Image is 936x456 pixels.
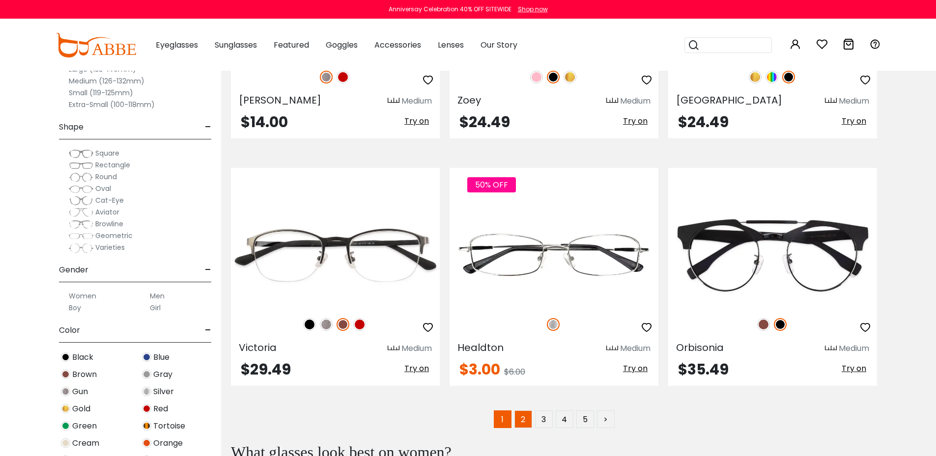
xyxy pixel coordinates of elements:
[606,97,618,105] img: size ruler
[389,5,511,14] div: Anniversay Celebration 40% OFF SITEWIDE
[95,231,133,241] span: Geometric
[459,359,500,380] span: $3.00
[450,203,658,308] img: Silver Healdton - Metal ,Adjust Nose Pads
[676,341,724,354] span: Orbisonia
[404,363,429,374] span: Try on
[766,71,778,83] img: Multicolor
[556,410,573,428] a: 4
[61,438,70,448] img: Cream
[69,87,133,99] label: Small (119-125mm)
[239,93,321,107] span: [PERSON_NAME]
[401,115,432,128] button: Try on
[839,362,869,375] button: Try on
[72,386,88,398] span: Gun
[749,71,762,83] img: Gold
[61,370,70,379] img: Brown
[72,437,99,449] span: Cream
[494,410,511,428] span: 1
[514,410,532,428] a: 2
[457,93,481,107] span: Zoey
[825,97,837,105] img: size ruler
[481,39,517,51] span: Our Story
[337,318,349,331] img: Brown
[153,437,183,449] span: Orange
[153,386,174,398] span: Silver
[678,359,729,380] span: $35.49
[839,343,869,354] div: Medium
[839,95,869,107] div: Medium
[150,290,165,302] label: Men
[842,363,866,374] span: Try on
[530,71,543,83] img: Pink
[404,115,429,127] span: Try on
[438,39,464,51] span: Lenses
[142,404,151,413] img: Red
[69,219,93,229] img: Browline.png
[142,421,151,430] img: Tortoise
[205,115,211,139] span: -
[274,39,309,51] span: Featured
[153,403,168,415] span: Red
[142,352,151,362] img: Blue
[597,410,615,428] a: >
[72,420,97,432] span: Green
[69,149,93,159] img: Square.png
[623,115,648,127] span: Try on
[72,403,90,415] span: Gold
[153,369,172,380] span: Gray
[839,115,869,128] button: Try on
[457,341,504,354] span: Healdton
[72,351,93,363] span: Black
[401,343,432,354] div: Medium
[205,258,211,282] span: -
[757,318,770,331] img: Brown
[620,362,651,375] button: Try on
[353,318,366,331] img: Red
[72,369,97,380] span: Brown
[153,420,185,432] span: Tortoise
[676,93,782,107] span: [GEOGRAPHIC_DATA]
[326,39,358,51] span: Goggles
[401,362,432,375] button: Try on
[69,172,93,182] img: Round.png
[303,318,316,331] img: Black
[95,172,117,182] span: Round
[374,39,421,51] span: Accessories
[241,359,291,380] span: $29.49
[504,366,525,377] span: $6.00
[59,258,88,282] span: Gender
[95,160,130,170] span: Rectangle
[69,243,93,253] img: Varieties.png
[69,290,96,302] label: Women
[825,345,837,352] img: size ruler
[620,95,651,107] div: Medium
[388,345,399,352] img: size ruler
[320,71,333,83] img: Gun
[95,184,111,193] span: Oval
[535,410,553,428] a: 3
[69,196,93,206] img: Cat-Eye.png
[564,71,576,83] img: Gold
[215,39,257,51] span: Sunglasses
[547,71,560,83] img: Black
[61,352,70,362] img: Black
[59,115,84,139] span: Shape
[69,161,93,170] img: Rectangle.png
[241,111,288,133] span: $14.00
[69,208,93,217] img: Aviator.png
[668,203,877,308] img: Black Orbisonia - Combination ,Adjust Nose Pads
[620,115,651,128] button: Try on
[320,318,333,331] img: Gun
[337,71,349,83] img: Red
[142,387,151,396] img: Silver
[518,5,548,14] div: Shop now
[95,195,124,205] span: Cat-Eye
[842,115,866,127] span: Try on
[95,148,119,158] span: Square
[69,99,155,110] label: Extra-Small (100-118mm)
[69,75,144,87] label: Medium (126-132mm)
[95,207,119,217] span: Aviator
[95,219,123,229] span: Browline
